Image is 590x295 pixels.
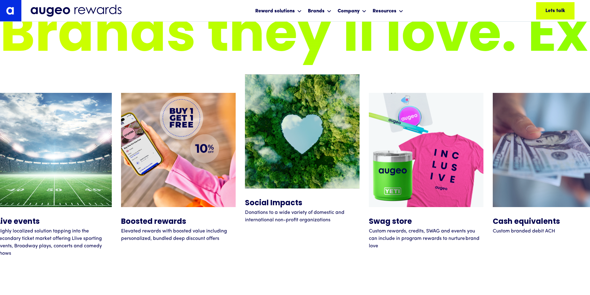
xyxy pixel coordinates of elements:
[369,228,483,250] p: Custom rewards, credits, SWAG and events you can include in program rewards to nurture brand love​
[373,7,396,15] div: Resources
[255,7,295,15] div: Reward solutions
[308,7,325,15] div: Brands
[254,2,303,19] div: Reward solutions
[306,2,333,19] div: Brands
[371,2,405,19] div: Resources
[338,7,360,15] div: Company
[336,2,368,19] div: Company
[121,228,236,242] p: Elevated rewards with boosted value including personalized, bundled deep discount offers​
[536,2,575,20] a: Lets talk
[245,209,360,224] p: Donations to a wide variety of domestic and international non-profit organizations ​
[245,198,360,209] h5: Social Impacts
[369,216,483,228] h5: Swag store
[121,216,236,228] h5: Boosted rewards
